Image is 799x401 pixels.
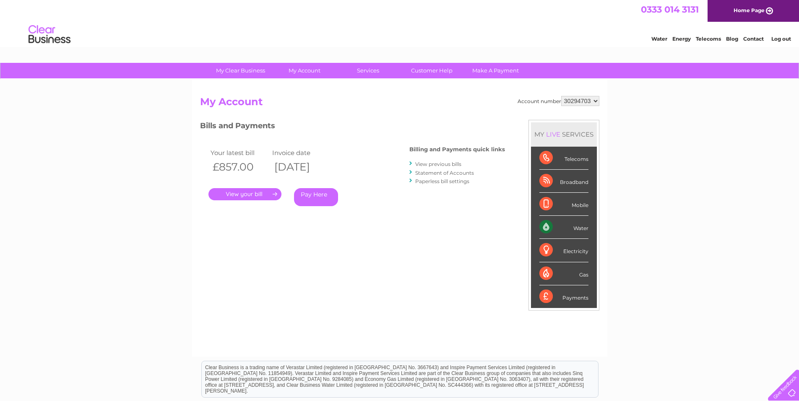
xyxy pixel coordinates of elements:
[200,96,599,112] h2: My Account
[641,4,699,15] a: 0333 014 3131
[409,146,505,153] h4: Billing and Payments quick links
[531,122,597,146] div: MY SERVICES
[415,178,469,184] a: Paperless bill settings
[539,216,588,239] div: Water
[28,22,71,47] img: logo.png
[415,161,461,167] a: View previous bills
[461,63,530,78] a: Make A Payment
[539,285,588,308] div: Payments
[539,147,588,170] div: Telecoms
[651,36,667,42] a: Water
[771,36,791,42] a: Log out
[539,170,588,193] div: Broadband
[539,193,588,216] div: Mobile
[696,36,721,42] a: Telecoms
[544,130,562,138] div: LIVE
[208,147,271,158] td: Your latest bill
[294,188,338,206] a: Pay Here
[539,239,588,262] div: Electricity
[672,36,691,42] a: Energy
[270,63,339,78] a: My Account
[270,147,332,158] td: Invoice date
[208,158,271,176] th: £857.00
[200,120,505,135] h3: Bills and Payments
[270,158,332,176] th: [DATE]
[726,36,738,42] a: Blog
[415,170,474,176] a: Statement of Accounts
[208,188,281,200] a: .
[397,63,466,78] a: Customer Help
[518,96,599,106] div: Account number
[333,63,403,78] a: Services
[202,5,598,41] div: Clear Business is a trading name of Verastar Limited (registered in [GEOGRAPHIC_DATA] No. 3667643...
[743,36,764,42] a: Contact
[206,63,275,78] a: My Clear Business
[539,262,588,285] div: Gas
